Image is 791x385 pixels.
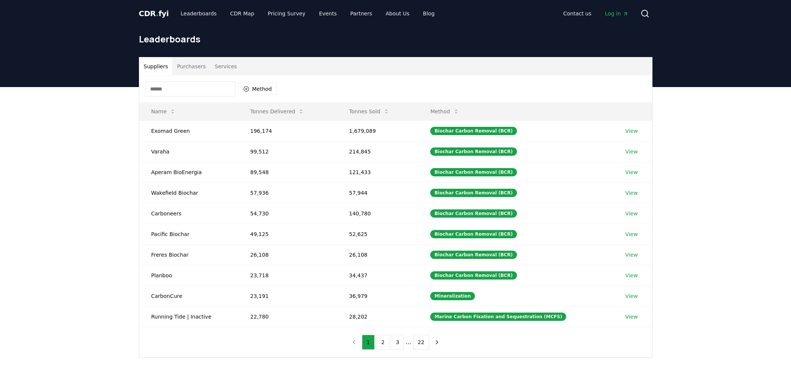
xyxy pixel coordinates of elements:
[145,104,182,119] button: Name
[139,244,238,265] td: Freres Biochar
[391,335,404,350] button: 3
[337,182,419,203] td: 57,944
[313,7,343,20] a: Events
[139,306,238,327] td: Running Tide | Inactive
[238,286,337,306] td: 23,191
[238,120,337,141] td: 196,174
[238,203,337,224] td: 54,730
[625,168,638,176] a: View
[430,292,475,300] div: Mineralization
[238,141,337,162] td: 99,512
[139,182,238,203] td: Wakefield Biochar
[139,8,169,19] a: CDR.fyi
[337,244,419,265] td: 26,108
[344,7,378,20] a: Partners
[262,7,311,20] a: Pricing Survey
[139,120,238,141] td: Exomad Green
[625,127,638,135] a: View
[430,127,517,135] div: Biochar Carbon Removal (BCR)
[337,306,419,327] td: 28,202
[139,224,238,244] td: Pacific Biochar
[238,162,337,182] td: 89,548
[430,251,517,259] div: Biochar Carbon Removal (BCR)
[625,210,638,217] a: View
[413,335,429,350] button: 22
[139,57,173,75] button: Suppliers
[337,286,419,306] td: 36,979
[625,313,638,320] a: View
[430,189,517,197] div: Biochar Carbon Removal (BCR)
[430,209,517,218] div: Biochar Carbon Removal (BCR)
[625,230,638,238] a: View
[238,182,337,203] td: 57,936
[238,224,337,244] td: 49,125
[557,7,597,20] a: Contact us
[139,162,238,182] td: Aperam BioEnergia
[417,7,441,20] a: Blog
[625,292,638,300] a: View
[430,147,517,156] div: Biochar Carbon Removal (BCR)
[238,306,337,327] td: 22,780
[337,120,419,141] td: 1,679,089
[175,7,440,20] nav: Main
[172,57,210,75] button: Purchasers
[337,141,419,162] td: 214,845
[337,203,419,224] td: 140,780
[238,83,277,95] button: Method
[625,272,638,279] a: View
[337,265,419,286] td: 34,437
[625,251,638,259] a: View
[430,168,517,176] div: Biochar Carbon Removal (BCR)
[175,7,223,20] a: Leaderboards
[625,189,638,197] a: View
[430,230,517,238] div: Biochar Carbon Removal (BCR)
[424,104,465,119] button: Method
[210,57,241,75] button: Services
[139,286,238,306] td: CarbonCure
[238,244,337,265] td: 26,108
[238,265,337,286] td: 23,718
[139,265,238,286] td: Planboo
[139,9,169,18] span: CDR fyi
[139,203,238,224] td: Carboneers
[599,7,634,20] a: Log in
[337,162,419,182] td: 121,433
[557,7,634,20] nav: Main
[139,141,238,162] td: Varaha
[139,33,652,45] h1: Leaderboards
[380,7,415,20] a: About Us
[430,313,566,321] div: Marine Carbon Fixation and Sequestration (MCFS)
[605,10,628,17] span: Log in
[625,148,638,155] a: View
[156,9,158,18] span: .
[224,7,260,20] a: CDR Map
[431,335,443,350] button: next page
[362,335,375,350] button: 1
[343,104,395,119] button: Tonnes Sold
[244,104,310,119] button: Tonnes Delivered
[430,271,517,280] div: Biochar Carbon Removal (BCR)
[405,338,411,347] li: ...
[337,224,419,244] td: 52,625
[376,335,389,350] button: 2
